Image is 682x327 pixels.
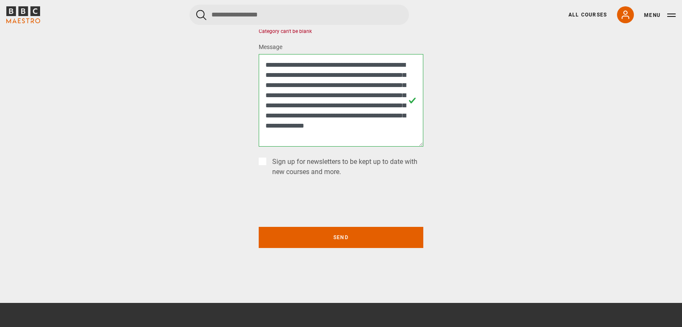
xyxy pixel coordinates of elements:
[568,11,607,19] a: All Courses
[259,187,387,220] iframe: reCAPTCHA
[259,27,423,35] div: Category can't be blank
[259,227,423,248] button: Send
[189,5,409,25] input: Search
[259,42,282,52] label: Message
[196,10,206,20] button: Submit the search query
[6,6,40,23] svg: BBC Maestro
[644,11,676,19] button: Toggle navigation
[269,157,423,177] label: Sign up for newsletters to be kept up to date with new courses and more.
